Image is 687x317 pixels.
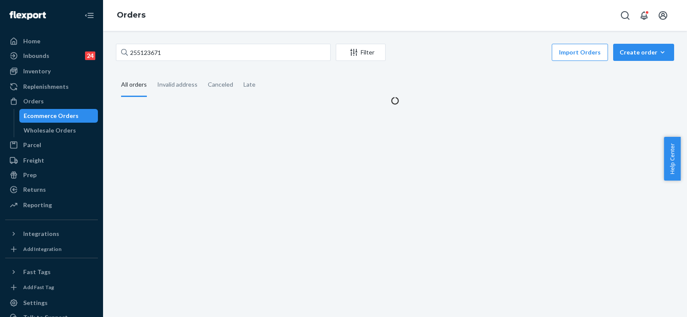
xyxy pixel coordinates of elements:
[5,34,98,48] a: Home
[5,244,98,254] a: Add Integration
[5,296,98,310] a: Settings
[23,51,49,60] div: Inbounds
[617,7,634,24] button: Open Search Box
[23,229,59,238] div: Integrations
[5,64,98,78] a: Inventory
[613,44,674,61] button: Create order
[208,73,233,96] div: Canceled
[620,48,668,57] div: Create order
[117,10,146,20] a: Orders
[635,7,653,24] button: Open notifications
[24,126,76,135] div: Wholesale Orders
[116,44,331,61] input: Search orders
[19,109,98,123] a: Ecommerce Orders
[5,227,98,241] button: Integrations
[23,245,61,253] div: Add Integration
[23,67,51,75] div: Inventory
[552,44,608,61] button: Import Orders
[5,94,98,108] a: Orders
[23,171,36,179] div: Prep
[5,265,98,279] button: Fast Tags
[23,185,46,194] div: Returns
[5,198,98,212] a: Reporting
[81,7,98,24] button: Close Navigation
[23,299,48,307] div: Settings
[19,124,98,137] a: Wholesale Orders
[121,73,147,97] div: All orders
[243,73,255,96] div: Late
[5,282,98,293] a: Add Fast Tag
[664,137,681,181] button: Help Center
[110,3,152,28] ol: breadcrumbs
[85,51,95,60] div: 24
[23,201,52,209] div: Reporting
[336,48,385,57] div: Filter
[23,97,44,106] div: Orders
[5,168,98,182] a: Prep
[24,112,79,120] div: Ecommerce Orders
[23,141,41,149] div: Parcel
[23,156,44,165] div: Freight
[23,82,69,91] div: Replenishments
[654,7,672,24] button: Open account menu
[5,80,98,94] a: Replenishments
[157,73,198,96] div: Invalid address
[336,44,386,61] button: Filter
[5,138,98,152] a: Parcel
[5,49,98,63] a: Inbounds24
[5,154,98,167] a: Freight
[5,183,98,196] a: Returns
[23,37,40,45] div: Home
[9,11,46,20] img: Flexport logo
[23,268,51,276] div: Fast Tags
[23,284,54,291] div: Add Fast Tag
